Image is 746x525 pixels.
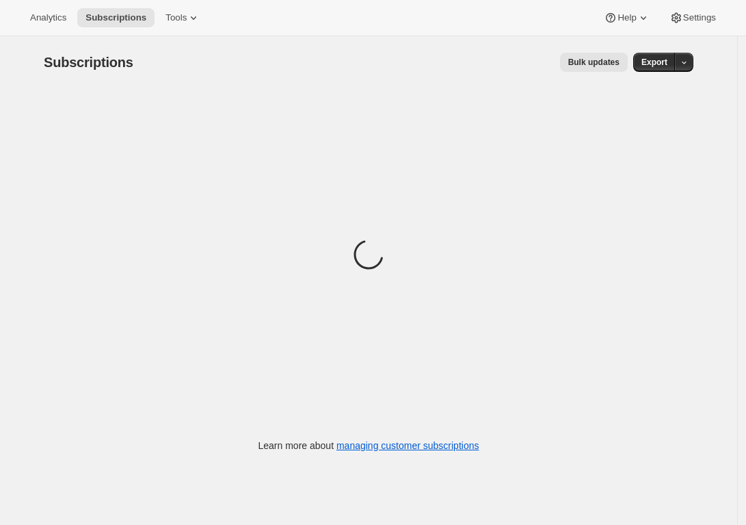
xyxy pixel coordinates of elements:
[77,8,155,27] button: Subscriptions
[44,55,133,70] span: Subscriptions
[596,8,658,27] button: Help
[258,439,479,452] p: Learn more about
[683,12,716,23] span: Settings
[560,53,628,72] button: Bulk updates
[617,12,636,23] span: Help
[633,53,676,72] button: Export
[157,8,209,27] button: Tools
[336,440,479,451] a: managing customer subscriptions
[661,8,724,27] button: Settings
[85,12,146,23] span: Subscriptions
[568,57,620,68] span: Bulk updates
[30,12,66,23] span: Analytics
[165,12,187,23] span: Tools
[22,8,75,27] button: Analytics
[641,57,667,68] span: Export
